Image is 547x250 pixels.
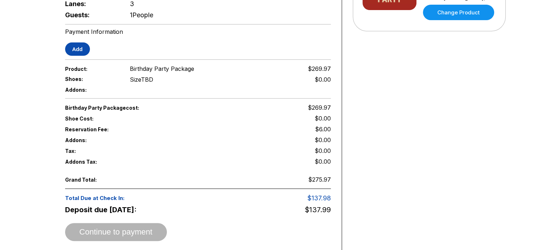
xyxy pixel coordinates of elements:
[423,5,494,20] a: Change Product
[65,148,118,154] span: Tax:
[65,105,198,111] span: Birthday Party Package cost:
[315,147,331,154] span: $0.00
[65,66,118,72] span: Product:
[65,11,118,19] span: Guests:
[65,126,198,132] span: Reservation Fee:
[305,205,331,214] span: $137.99
[130,11,153,19] span: 1 People
[65,177,118,183] span: Grand Total:
[315,76,331,83] div: $0.00
[315,136,331,144] span: $0.00
[65,87,118,93] span: Addons:
[130,76,153,83] div: Size TBD
[65,42,90,56] button: Add
[130,65,194,72] span: Birthday Party Package
[307,194,331,202] span: $137.98
[308,176,331,183] span: $275.97
[65,115,118,122] span: Shoe Cost:
[315,126,331,133] span: $6.00
[315,115,331,122] span: $0.00
[65,76,118,82] span: Shoes:
[315,158,331,165] span: $0.00
[65,159,118,165] span: Addons Tax:
[308,65,331,72] span: $269.97
[65,195,251,201] span: Total Due at Check In:
[65,205,198,214] span: Deposit due [DATE]:
[65,137,118,143] span: Addons:
[65,28,331,35] div: Payment Information
[308,104,331,111] span: $269.97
